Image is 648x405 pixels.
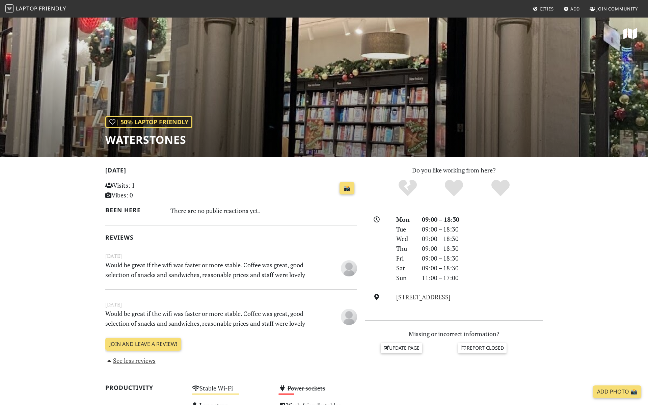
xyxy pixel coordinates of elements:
img: LaptopFriendly [5,4,13,12]
span: Join Community [596,6,638,12]
small: [DATE] [101,300,361,309]
p: Would be great if the wifi was faster or more stable. Coffee was great, good selection of snacks ... [101,260,318,280]
a: See less reviews [105,356,156,364]
div: No [384,179,431,197]
div: Stable Wi-Fi [188,383,275,400]
p: Do you like working from here? [365,165,543,175]
div: Mon [392,215,418,224]
div: Yes [431,179,477,197]
h2: [DATE] [105,167,357,177]
div: Wed [392,234,418,244]
div: Tue [392,224,418,234]
div: 09:00 – 18:30 [418,234,547,244]
s: Power sockets [288,384,325,392]
div: There are no public reactions yet. [170,205,357,216]
div: 09:00 – 18:30 [418,244,547,253]
a: [STREET_ADDRESS] [396,293,451,301]
div: Thu [392,244,418,253]
div: Definitely! [477,179,524,197]
h2: Reviews [105,234,357,241]
a: Join Community [587,3,641,15]
img: blank-535327c66bd565773addf3077783bbfce4b00ec00e9fd257753287c682c7fa38.png [341,309,357,325]
div: 09:00 – 18:30 [418,224,547,234]
div: 09:00 – 18:30 [418,253,547,263]
span: Friendly [39,5,66,12]
div: 09:00 – 18:30 [418,263,547,273]
span: Add [570,6,580,12]
small: [DATE] [101,252,361,260]
p: Missing or incorrect information? [365,329,543,339]
p: Would be great if the wifi was faster or more stable. Coffee was great, good selection of snacks ... [101,309,318,328]
h1: Waterstones [105,133,192,146]
span: Cities [540,6,554,12]
a: Add Photo 📸 [593,385,641,398]
span: Laptop [16,5,38,12]
div: Sun [392,273,418,283]
span: Anonymous [341,264,357,272]
div: 11:00 – 17:00 [418,273,547,283]
a: Update page [381,343,423,353]
a: Cities [530,3,557,15]
div: | 50% Laptop Friendly [105,116,192,128]
div: 09:00 – 18:30 [418,215,547,224]
a: Add [561,3,583,15]
a: LaptopFriendly LaptopFriendly [5,3,66,15]
div: Fri [392,253,418,263]
a: Report closed [458,343,507,353]
h2: Been here [105,207,162,214]
span: Anonymous [341,312,357,320]
img: blank-535327c66bd565773addf3077783bbfce4b00ec00e9fd257753287c682c7fa38.png [341,260,357,276]
p: Visits: 1 Vibes: 0 [105,181,184,200]
h2: Productivity [105,384,184,391]
a: 📸 [340,182,354,195]
a: Join and leave a review! [105,338,181,351]
div: Sat [392,263,418,273]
